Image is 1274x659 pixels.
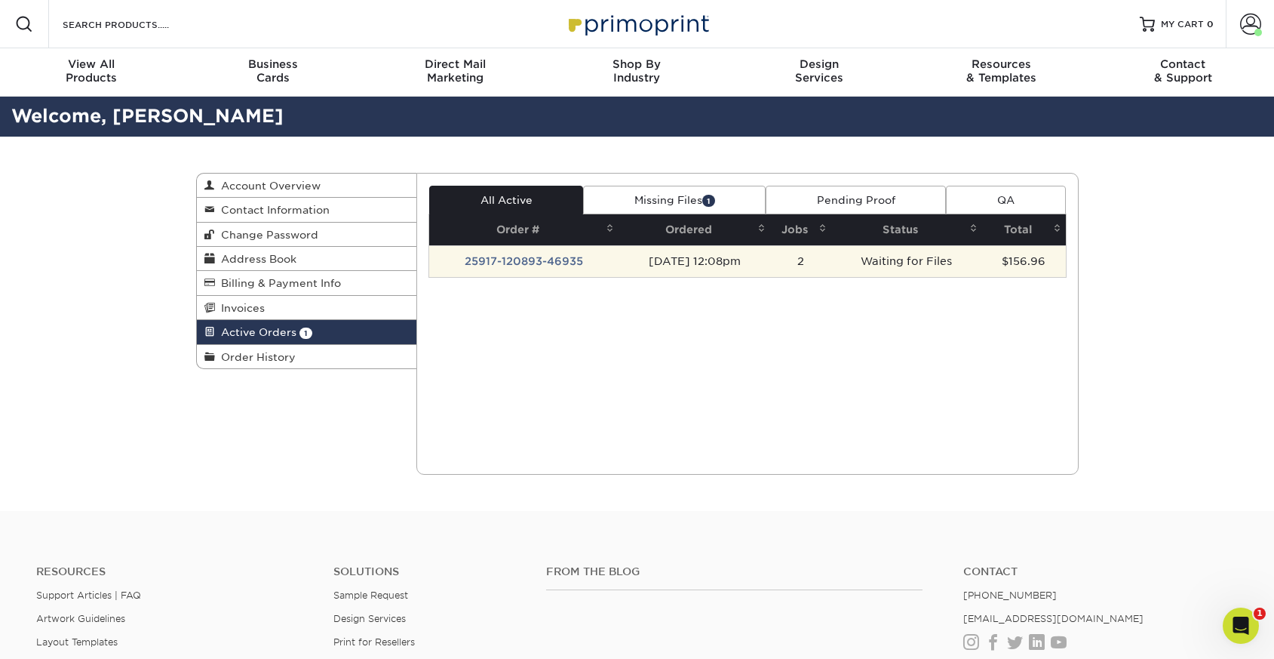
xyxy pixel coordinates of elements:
a: Design Services [333,613,406,624]
a: Direct MailMarketing [364,48,546,97]
a: BusinessCards [182,48,364,97]
a: Pending Proof [766,186,946,214]
span: Change Password [215,229,318,241]
div: Industry [546,57,728,85]
iframe: Intercom live chat [1223,608,1259,644]
a: Invoices [197,296,417,320]
a: Shop ByIndustry [546,48,728,97]
div: Services [728,57,910,85]
span: Address Book [215,253,296,265]
span: Invoices [215,302,265,314]
th: Order # [429,214,619,245]
th: Total [982,214,1066,245]
a: Artwork Guidelines [36,613,125,624]
a: Print for Resellers [333,636,415,648]
span: 1 [299,328,312,339]
a: Sample Request [333,590,408,601]
span: Direct Mail [364,57,546,71]
span: MY CART [1161,18,1204,31]
span: Account Overview [215,180,321,192]
a: All Active [429,186,583,214]
a: Layout Templates [36,636,118,648]
a: Resources& Templates [910,48,1091,97]
td: Waiting for Files [831,245,982,277]
a: Address Book [197,247,417,271]
h4: From the Blog [546,565,922,578]
span: Contact Information [215,204,330,216]
th: Status [831,214,982,245]
td: [DATE] 12:08pm [619,245,770,277]
span: 1 [1254,608,1266,620]
div: & Templates [910,57,1091,85]
span: Order History [215,351,296,363]
td: $156.96 [982,245,1066,277]
h4: Resources [36,565,311,578]
span: Business [182,57,364,71]
a: Order History [197,345,417,368]
a: [PHONE_NUMBER] [963,590,1057,601]
div: Marketing [364,57,546,85]
a: Contact Information [197,198,417,222]
span: 1 [702,195,715,206]
span: Active Orders [215,326,296,338]
img: Primoprint [562,8,713,40]
input: SEARCH PRODUCTS..... [61,15,208,33]
a: Billing & Payment Info [197,271,417,295]
a: Change Password [197,223,417,247]
th: Jobs [770,214,831,245]
a: Support Articles | FAQ [36,590,141,601]
a: Contact [963,565,1238,578]
a: Account Overview [197,174,417,198]
a: Active Orders 1 [197,320,417,344]
span: 0 [1207,19,1214,29]
td: 2 [770,245,831,277]
span: Billing & Payment Info [215,277,341,289]
a: [EMAIL_ADDRESS][DOMAIN_NAME] [963,613,1144,624]
div: Cards [182,57,364,85]
div: & Support [1092,57,1274,85]
span: Contact [1092,57,1274,71]
td: 25917-120893-46935 [429,245,619,277]
span: Design [728,57,910,71]
a: Missing Files1 [583,186,766,214]
span: Resources [910,57,1091,71]
a: DesignServices [728,48,910,97]
h4: Solutions [333,565,523,578]
a: Contact& Support [1092,48,1274,97]
span: Shop By [546,57,728,71]
a: QA [946,186,1065,214]
th: Ordered [619,214,770,245]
